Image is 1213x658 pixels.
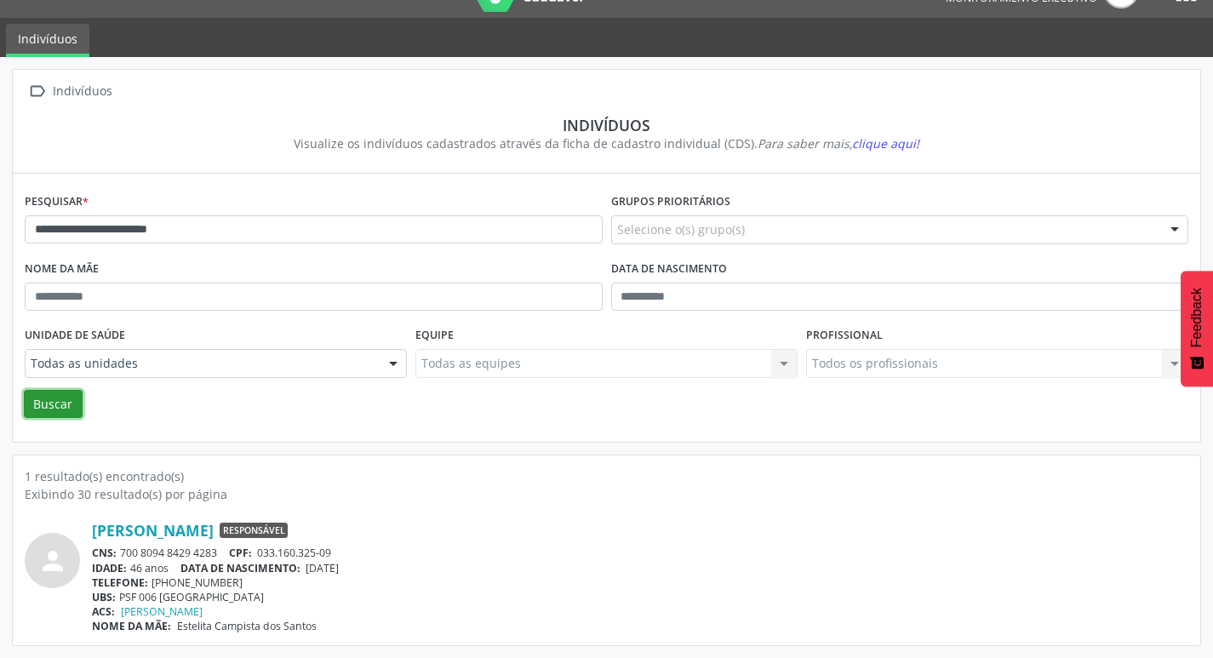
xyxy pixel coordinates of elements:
[806,323,883,349] label: Profissional
[37,116,1176,134] div: Indivíduos
[617,220,745,238] span: Selecione o(s) grupo(s)
[25,323,125,349] label: Unidade de saúde
[177,619,317,633] span: Estelita Campista dos Santos
[49,79,115,104] div: Indivíduos
[25,467,1188,485] div: 1 resultado(s) encontrado(s)
[25,79,49,104] i: 
[25,256,99,283] label: Nome da mãe
[31,355,372,372] span: Todas as unidades
[1189,288,1204,347] span: Feedback
[37,546,68,576] i: person
[92,546,117,560] span: CNS:
[92,590,1188,604] div: PSF 006 [GEOGRAPHIC_DATA]
[92,561,127,575] span: IDADE:
[25,189,89,215] label: Pesquisar
[758,135,919,152] i: Para saber mais,
[37,134,1176,152] div: Visualize os indivíduos cadastrados através da ficha de cadastro individual (CDS).
[180,561,300,575] span: DATA DE NASCIMENTO:
[92,521,214,540] a: [PERSON_NAME]
[6,24,89,57] a: Indivíduos
[611,189,730,215] label: Grupos prioritários
[92,590,116,604] span: UBS:
[92,561,1188,575] div: 46 anos
[92,546,1188,560] div: 700 8094 8429 4283
[229,546,252,560] span: CPF:
[92,575,1188,590] div: [PHONE_NUMBER]
[92,604,115,619] span: ACS:
[611,256,727,283] label: Data de nascimento
[25,485,1188,503] div: Exibindo 30 resultado(s) por página
[257,546,331,560] span: 033.160.325-09
[92,575,148,590] span: TELEFONE:
[24,390,83,419] button: Buscar
[1181,271,1213,386] button: Feedback - Mostrar pesquisa
[220,523,288,538] span: Responsável
[306,561,339,575] span: [DATE]
[852,135,919,152] span: clique aqui!
[92,619,171,633] span: NOME DA MÃE:
[415,323,454,349] label: Equipe
[121,604,203,619] a: [PERSON_NAME]
[25,79,115,104] a:  Indivíduos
